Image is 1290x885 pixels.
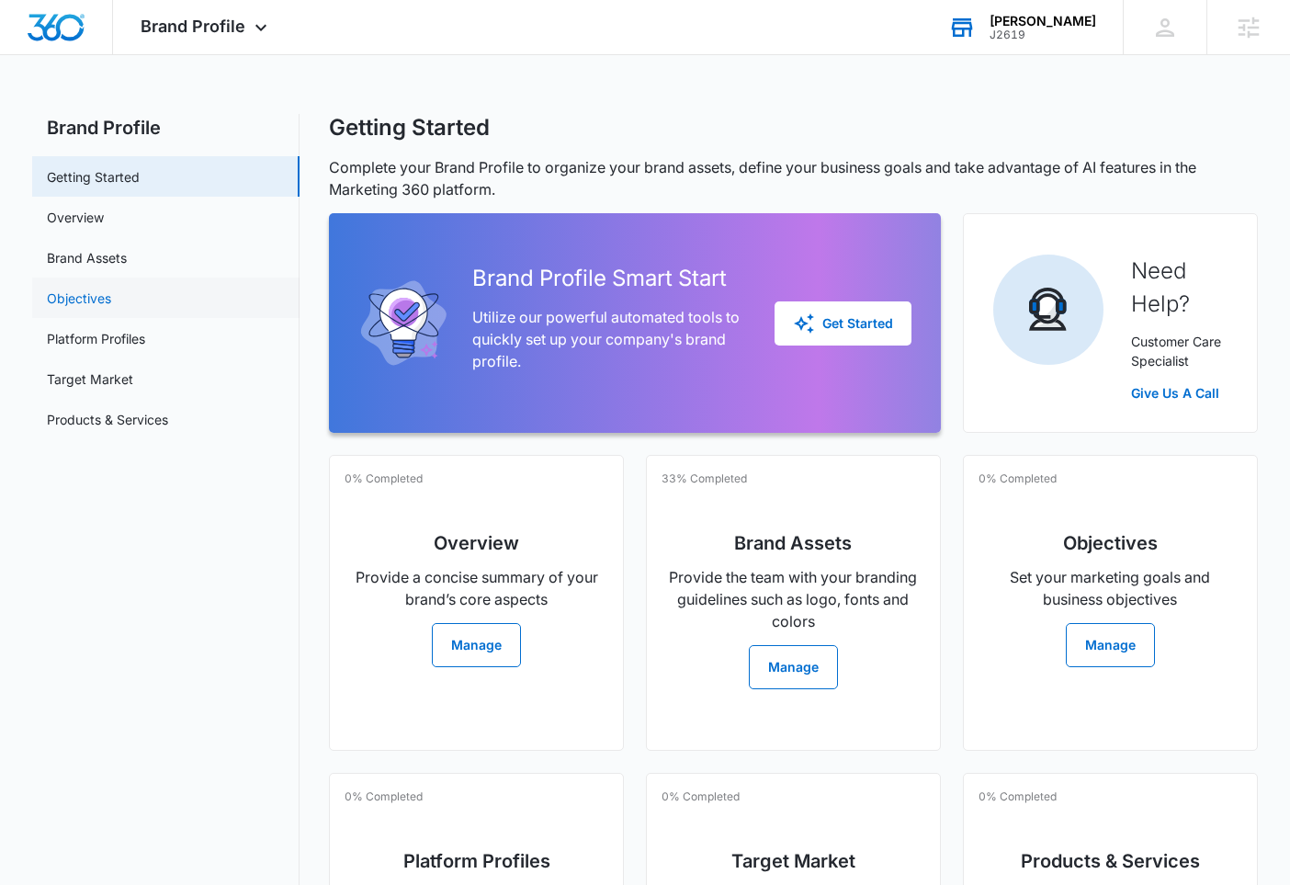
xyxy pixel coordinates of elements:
[662,471,747,487] p: 33% Completed
[47,248,127,267] a: Brand Assets
[1131,255,1228,321] h2: Need Help?
[47,289,111,308] a: Objectives
[472,262,745,295] h2: Brand Profile Smart Start
[646,455,941,838] a: 33% CompletedBrand AssetsProvide the team with your branding guidelines such as logo, fonts and c...
[472,306,745,372] p: Utilize our powerful automated tools to quickly set up your company's brand profile.
[734,617,852,644] h2: Brand Assets
[432,710,521,755] button: Manage
[990,28,1096,41] div: account id
[47,410,168,429] a: Products & Services
[141,17,245,36] span: Brand Profile
[979,658,1242,702] p: Set your marketing goals and business objectives
[329,114,490,142] h1: Getting Started
[1131,383,1228,403] a: Give Us A Call
[1131,332,1228,370] p: Customer Care Specialist
[662,653,925,720] p: Provide the team with your branding guidelines such as logo, fonts and colors
[979,471,1057,487] p: 0% Completed
[47,208,104,227] a: Overview
[329,156,1258,200] p: Complete your Brand Profile to organize your brand assets, define your business goals and take ad...
[345,653,608,698] p: Provide a concise summary of your brand’s core aspects
[329,455,624,838] a: 0% CompletedOverviewProvide a concise summary of your brand’s core aspectsManage
[47,167,140,187] a: Getting Started
[47,369,133,389] a: Target Market
[1066,715,1155,759] button: Manage
[775,301,911,346] button: Get Started
[32,114,300,142] h2: Brand Profile
[749,732,838,777] button: Manage
[1063,621,1158,649] h2: Objectives
[990,14,1096,28] div: account name
[47,329,145,348] a: Platform Profiles
[434,617,519,644] h2: Overview
[345,471,423,487] p: 0% Completed
[793,312,893,335] div: Get Started
[963,455,1258,838] a: 0% CompletedObjectivesSet your marketing goals and business objectivesManage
